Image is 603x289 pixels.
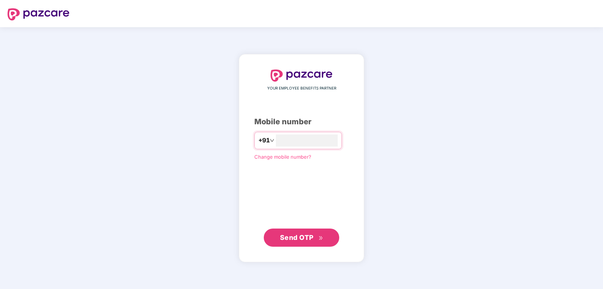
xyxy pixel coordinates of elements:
[280,233,314,241] span: Send OTP
[254,154,311,160] a: Change mobile number?
[258,136,270,145] span: +91
[267,85,336,91] span: YOUR EMPLOYEE BENEFITS PARTNER
[271,70,332,82] img: logo
[270,138,274,143] span: down
[318,236,323,241] span: double-right
[264,229,339,247] button: Send OTPdouble-right
[254,116,349,128] div: Mobile number
[8,8,69,20] img: logo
